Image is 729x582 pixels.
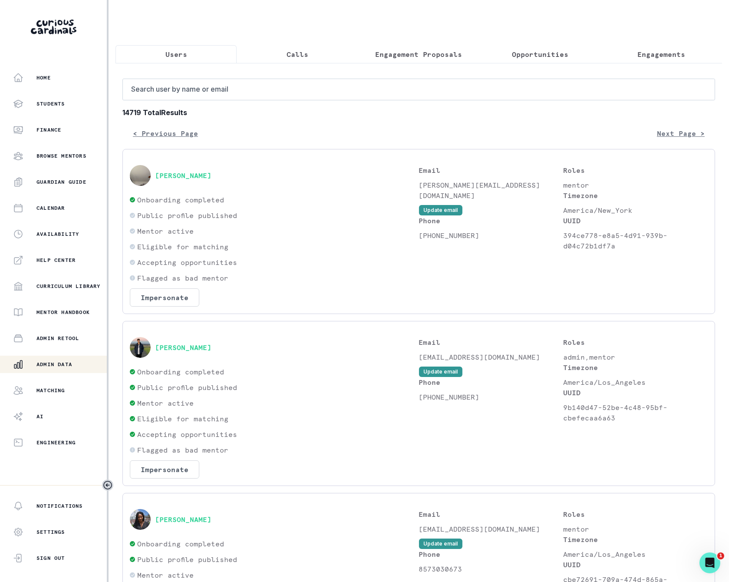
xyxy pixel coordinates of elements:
[419,180,564,201] p: [PERSON_NAME][EMAIL_ADDRESS][DOMAIN_NAME]
[122,107,715,118] b: 14719 Total Results
[36,257,76,264] p: Help Center
[419,215,564,226] p: Phone
[563,377,708,387] p: America/Los_Angeles
[419,337,564,347] p: Email
[137,273,228,283] p: Flagged as bad mentor
[137,398,194,408] p: Mentor active
[137,445,228,455] p: Flagged as bad mentor
[563,559,708,570] p: UUID
[137,382,237,393] p: Public profile published
[563,534,708,545] p: Timezone
[130,288,199,307] button: Impersonate
[419,165,564,175] p: Email
[122,125,208,142] button: < Previous Page
[419,230,564,241] p: [PHONE_NUMBER]
[563,205,708,215] p: America/New_York
[419,549,564,559] p: Phone
[155,515,211,524] button: [PERSON_NAME]
[36,205,65,212] p: Calendar
[36,179,86,185] p: Guardian Guide
[699,552,720,573] iframe: Intercom live chat
[419,205,462,215] button: Update email
[563,352,708,362] p: admin,mentor
[155,171,211,180] button: [PERSON_NAME]
[717,552,724,559] span: 1
[563,402,708,423] p: 9b140d47-52be-4c48-95bf-cbefecaa6a63
[36,309,90,316] p: Mentor Handbook
[287,49,308,60] p: Calls
[36,283,101,290] p: Curriculum Library
[512,49,568,60] p: Opportunities
[137,429,237,440] p: Accepting opportunities
[36,503,83,509] p: Notifications
[36,152,86,159] p: Browse Mentors
[36,555,65,562] p: Sign Out
[419,524,564,534] p: [EMAIL_ADDRESS][DOMAIN_NAME]
[563,215,708,226] p: UUID
[137,241,228,252] p: Eligible for matching
[36,100,65,107] p: Students
[419,564,564,574] p: 8573030673
[36,413,43,420] p: AI
[36,387,65,394] p: Matching
[563,230,708,251] p: 394ce778-e8a5-4d91-939b-d04c72b1df7a
[137,257,237,268] p: Accepting opportunities
[647,125,715,142] button: Next Page >
[563,549,708,559] p: America/Los_Angeles
[563,362,708,373] p: Timezone
[36,74,51,81] p: Home
[137,226,194,236] p: Mentor active
[563,180,708,190] p: mentor
[137,367,224,377] p: Onboarding completed
[137,195,224,205] p: Onboarding completed
[36,361,72,368] p: Admin Data
[137,539,224,549] p: Onboarding completed
[36,529,65,536] p: Settings
[36,231,79,238] p: Availability
[137,413,228,424] p: Eligible for matching
[102,479,113,491] button: Toggle sidebar
[36,335,79,342] p: Admin Retool
[36,126,61,133] p: Finance
[563,165,708,175] p: Roles
[31,20,76,34] img: Curious Cardinals Logo
[419,539,462,549] button: Update email
[419,392,564,402] p: [PHONE_NUMBER]
[165,49,187,60] p: Users
[130,460,199,479] button: Impersonate
[419,367,462,377] button: Update email
[637,49,685,60] p: Engagements
[563,337,708,347] p: Roles
[36,439,76,446] p: Engineering
[137,210,237,221] p: Public profile published
[563,387,708,398] p: UUID
[419,352,564,362] p: [EMAIL_ADDRESS][DOMAIN_NAME]
[137,554,237,565] p: Public profile published
[419,377,564,387] p: Phone
[137,570,194,580] p: Mentor active
[563,509,708,519] p: Roles
[563,524,708,534] p: mentor
[155,343,211,352] button: [PERSON_NAME]
[419,509,564,519] p: Email
[376,49,462,60] p: Engagement Proposals
[563,190,708,201] p: Timezone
